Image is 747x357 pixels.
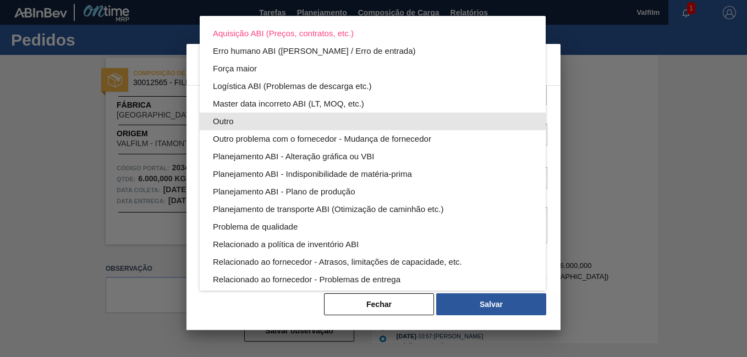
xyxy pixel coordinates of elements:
div: Planejamento ABI - Alteração gráfica ou VBI [213,148,532,165]
div: Planejamento de transporte ABI (Otimização de caminhão etc.) [213,200,532,218]
div: Master data incorreto ABI (LT, MOQ, etc.) [213,95,532,113]
div: Outro problema com o fornecedor - Mudança de fornecedor [213,130,532,148]
div: Outro [213,113,532,130]
div: Relacionado ao fornecedor - Atrasos, limitações de capacidade, etc. [213,253,532,271]
div: Problema de qualidade [213,218,532,236]
div: Erro humano ABI ([PERSON_NAME] / Erro de entrada) [213,42,532,60]
div: Planejamento ABI - Indisponibilidade de matéria-prima [213,165,532,183]
div: Planejamento ABI - Plano de produção [213,183,532,200]
div: Aquisição ABI (Preços, contratos, etc.) [213,25,532,42]
div: Logística ABI (Problemas de descarga etc.) [213,77,532,95]
div: Relacionado ao fornecedor - Sem estoque [213,288,532,306]
div: Relacionado a política de inventório ABI [213,236,532,253]
div: Relacionado ao fornecedor - Problemas de entrega [213,271,532,288]
div: Força maior [213,60,532,77]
